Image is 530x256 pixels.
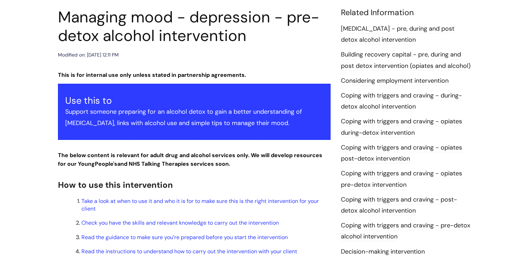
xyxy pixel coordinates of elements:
[341,195,457,215] a: Coping with triggers and craving - post-detox alcohol intervention
[65,106,323,129] p: Support someone preparing for an alcohol detox to gain a better understanding of [MEDICAL_DATA], ...
[65,95,323,106] h3: Use this to
[95,160,117,167] strong: People's
[341,50,471,70] a: Building recovery capital - pre, during and post detox intervention (opiates and alcohol)
[58,71,246,79] strong: This is for internal use only unless stated in partnership agreements.
[341,221,470,241] a: Coping with triggers and craving - pre-detox alcohol intervention
[58,152,322,167] strong: The below content is relevant for adult drug and alcohol services only. We will develop resources...
[341,91,462,111] a: Coping with triggers and craving - during-detox alcohol intervention
[58,51,119,59] div: Modified on: [DATE] 12:11 PM
[81,197,319,212] a: Take a look at when to use it and who it is for to make sure this is the right intervention for y...
[58,180,173,190] span: How to use this intervention
[81,248,297,255] a: Read the instructions to understand how to carry out the intervention with your client
[58,8,331,45] h1: Managing mood - depression - pre-detox alcohol intervention
[81,234,288,241] a: Read the guidance to make sure you’re prepared before you start the intervention
[341,8,472,18] h4: Related Information
[341,24,454,44] a: [MEDICAL_DATA] - pre, during and post detox alcohol intervention
[341,76,449,85] a: Considering employment intervention
[341,143,462,163] a: Coping with triggers and craving - opiates post-detox intervention
[81,219,279,226] a: Check you have the skills and relevant knowledge to carry out the intervention
[341,117,462,137] a: Coping with triggers and craving - opiates during-detox intervention
[341,169,462,189] a: Coping with triggers and craving - opiates pre-detox intervention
